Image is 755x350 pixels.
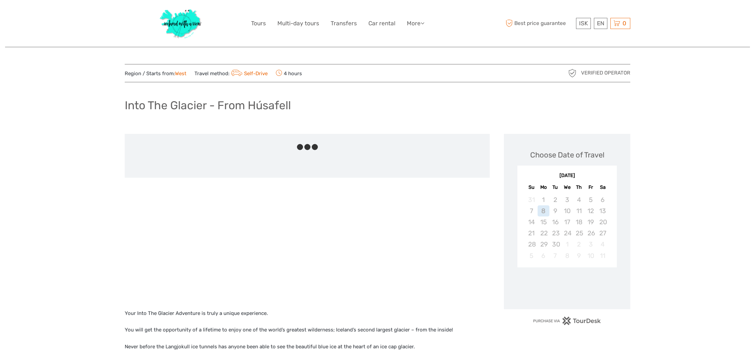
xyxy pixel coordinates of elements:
[525,216,537,228] div: Not available Sunday, September 14th, 2025
[517,172,617,179] div: [DATE]
[565,285,569,289] div: Loading...
[597,205,608,216] div: Not available Saturday, September 13th, 2025
[125,309,490,318] p: Your Into The Glacier Adventure is truly a unique experience.
[251,19,266,28] a: Tours
[585,216,597,228] div: Not available Friday, September 19th, 2025
[597,239,608,250] div: Not available Saturday, October 4th, 2025
[561,250,573,261] div: Not available Wednesday, October 8th, 2025
[538,205,549,216] div: Not available Monday, September 8th, 2025
[597,228,608,239] div: Not available Saturday, September 27th, 2025
[561,239,573,250] div: Not available Wednesday, October 1st, 2025
[125,326,490,334] p: You will get the opportunity of a lifetime to enjoy one of the world’s greatest wilderness; Icela...
[561,183,573,192] div: We
[525,228,537,239] div: Not available Sunday, September 21st, 2025
[156,5,206,42] img: 1077-ca632067-b948-436b-9c7a-efe9894e108b_logo_big.jpg
[549,250,561,261] div: Not available Tuesday, October 7th, 2025
[194,68,268,78] span: Travel method:
[538,216,549,228] div: Not available Monday, September 15th, 2025
[573,216,585,228] div: Not available Thursday, September 18th, 2025
[585,183,597,192] div: Fr
[538,194,549,205] div: Not available Monday, September 1st, 2025
[585,194,597,205] div: Not available Friday, September 5th, 2025
[561,205,573,216] div: Not available Wednesday, September 10th, 2025
[597,183,608,192] div: Sa
[331,19,357,28] a: Transfers
[549,205,561,216] div: Not available Tuesday, September 9th, 2025
[594,18,607,29] div: EN
[579,20,588,27] span: ISK
[533,317,601,325] img: PurchaseViaTourDesk.png
[276,68,302,78] span: 4 hours
[530,150,604,160] div: Choose Date of Travel
[538,250,549,261] div: Not available Monday, October 6th, 2025
[573,228,585,239] div: Not available Thursday, September 25th, 2025
[561,216,573,228] div: Not available Wednesday, September 17th, 2025
[581,69,630,77] span: Verified Operator
[125,70,186,77] span: Region / Starts from:
[525,250,537,261] div: Not available Sunday, October 5th, 2025
[597,194,608,205] div: Not available Saturday, September 6th, 2025
[525,194,537,205] div: Not available Sunday, August 31st, 2025
[573,183,585,192] div: Th
[504,18,574,29] span: Best price guarantee
[585,228,597,239] div: Not available Friday, September 26th, 2025
[622,20,627,27] span: 0
[538,228,549,239] div: Not available Monday, September 22nd, 2025
[549,228,561,239] div: Not available Tuesday, September 23rd, 2025
[585,205,597,216] div: Not available Friday, September 12th, 2025
[277,19,319,28] a: Multi-day tours
[175,70,186,77] a: West
[573,239,585,250] div: Not available Thursday, October 2nd, 2025
[573,250,585,261] div: Not available Thursday, October 9th, 2025
[585,250,597,261] div: Not available Friday, October 10th, 2025
[561,228,573,239] div: Not available Wednesday, September 24th, 2025
[597,250,608,261] div: Not available Saturday, October 11th, 2025
[567,68,578,79] img: verified_operator_grey_128.png
[549,183,561,192] div: Tu
[549,194,561,205] div: Not available Tuesday, September 2nd, 2025
[585,239,597,250] div: Not available Friday, October 3rd, 2025
[525,183,537,192] div: Su
[549,239,561,250] div: Not available Tuesday, September 30th, 2025
[538,239,549,250] div: Not available Monday, September 29th, 2025
[561,194,573,205] div: Not available Wednesday, September 3rd, 2025
[549,216,561,228] div: Not available Tuesday, September 16th, 2025
[538,183,549,192] div: Mo
[407,19,424,28] a: More
[230,70,268,77] a: Self-Drive
[525,205,537,216] div: Not available Sunday, September 7th, 2025
[597,216,608,228] div: Not available Saturday, September 20th, 2025
[573,205,585,216] div: Not available Thursday, September 11th, 2025
[519,194,614,261] div: month 2025-09
[573,194,585,205] div: Not available Thursday, September 4th, 2025
[368,19,395,28] a: Car rental
[525,239,537,250] div: Not available Sunday, September 28th, 2025
[125,98,291,112] h1: Into The Glacier - From Húsafell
